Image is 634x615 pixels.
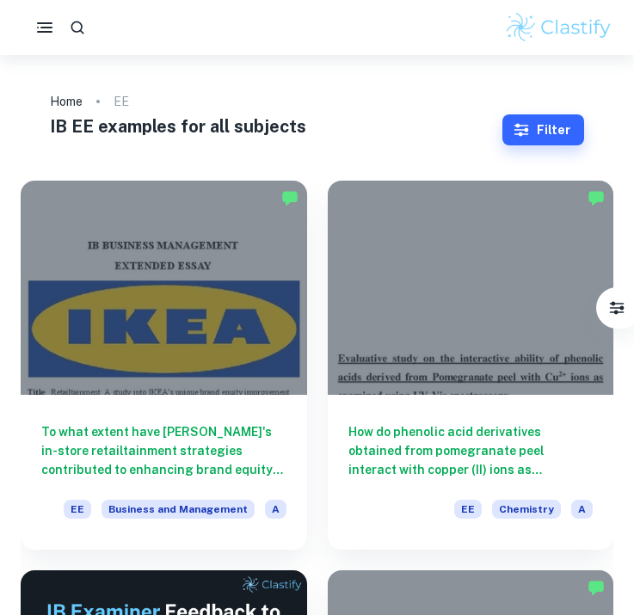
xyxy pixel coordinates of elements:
img: Marked [588,579,605,596]
a: How do phenolic acid derivatives obtained from pomegranate peel interact with copper (II) ions as... [328,181,614,550]
button: Filter [502,114,584,145]
img: Clastify logo [504,10,613,45]
span: EE [64,500,91,519]
p: EE [114,92,129,111]
button: Filter [600,291,634,325]
span: EE [454,500,482,519]
span: Chemistry [492,500,561,519]
h6: How do phenolic acid derivatives obtained from pomegranate peel interact with copper (II) ions as... [348,422,594,479]
span: A [571,500,593,519]
img: Marked [588,189,605,206]
h1: IB EE examples for all subjects [50,114,502,139]
img: Marked [281,189,299,206]
span: A [265,500,286,519]
h6: To what extent have [PERSON_NAME]'s in-store retailtainment strategies contributed to enhancing b... [41,422,286,479]
a: To what extent have [PERSON_NAME]'s in-store retailtainment strategies contributed to enhancing b... [21,181,307,550]
a: Home [50,89,83,114]
span: Business and Management [102,500,255,519]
